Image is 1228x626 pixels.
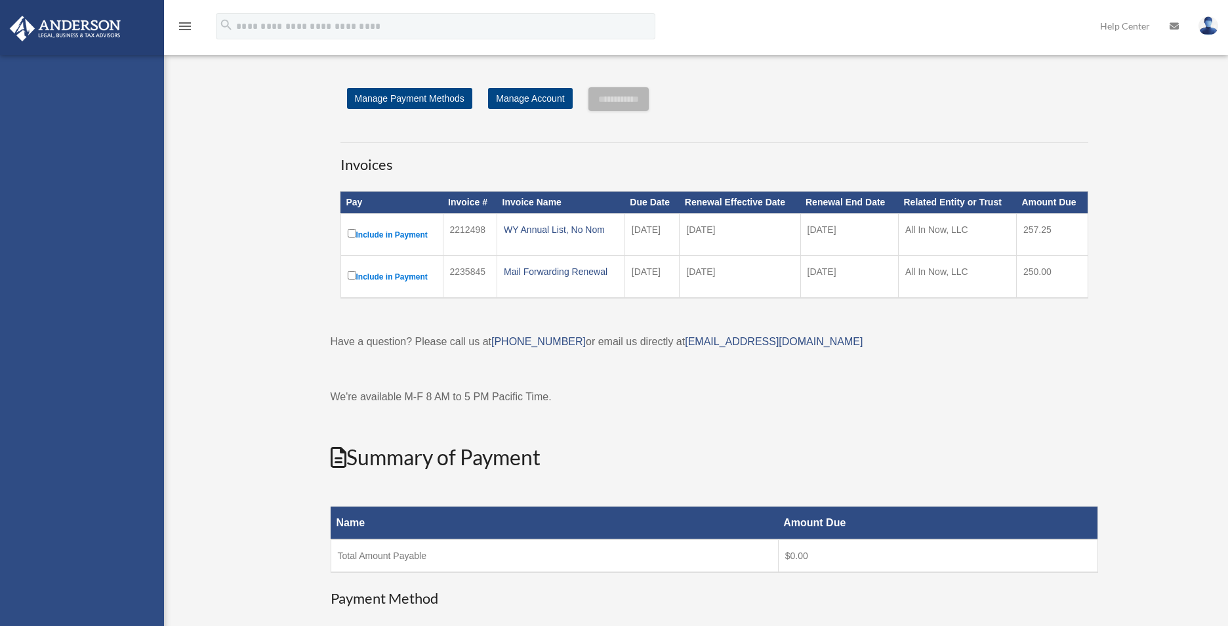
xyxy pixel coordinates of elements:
[504,262,618,281] div: Mail Forwarding Renewal
[685,336,863,347] a: [EMAIL_ADDRESS][DOMAIN_NAME]
[624,255,679,298] td: [DATE]
[331,333,1098,351] p: Have a question? Please call us at or email us directly at
[348,268,436,285] label: Include in Payment
[348,271,356,280] input: Include in Payment
[348,226,436,243] label: Include in Payment
[331,507,778,539] th: Name
[488,88,572,109] a: Manage Account
[1016,255,1088,298] td: 250.00
[1016,213,1088,255] td: 257.25
[680,213,800,255] td: [DATE]
[800,213,898,255] td: [DATE]
[1198,16,1218,35] img: User Pic
[898,213,1016,255] td: All In Now, LLC
[680,255,800,298] td: [DATE]
[340,142,1088,175] h3: Invoices
[1016,192,1088,214] th: Amount Due
[624,192,679,214] th: Due Date
[348,229,356,238] input: Include in Payment
[177,23,193,34] a: menu
[331,443,1098,472] h2: Summary of Payment
[331,589,1098,609] h3: Payment Method
[177,18,193,34] i: menu
[800,192,898,214] th: Renewal End Date
[800,255,898,298] td: [DATE]
[778,539,1097,572] td: $0.00
[6,16,125,41] img: Anderson Advisors Platinum Portal
[219,18,234,32] i: search
[624,213,679,255] td: [DATE]
[504,220,618,239] div: WY Annual List, No Nom
[898,192,1016,214] th: Related Entity or Trust
[491,336,586,347] a: [PHONE_NUMBER]
[340,192,443,214] th: Pay
[331,539,778,572] td: Total Amount Payable
[347,88,472,109] a: Manage Payment Methods
[898,255,1016,298] td: All In Now, LLC
[331,388,1098,406] p: We're available M-F 8 AM to 5 PM Pacific Time.
[443,255,497,298] td: 2235845
[443,192,497,214] th: Invoice #
[443,213,497,255] td: 2212498
[680,192,800,214] th: Renewal Effective Date
[497,192,625,214] th: Invoice Name
[778,507,1097,539] th: Amount Due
